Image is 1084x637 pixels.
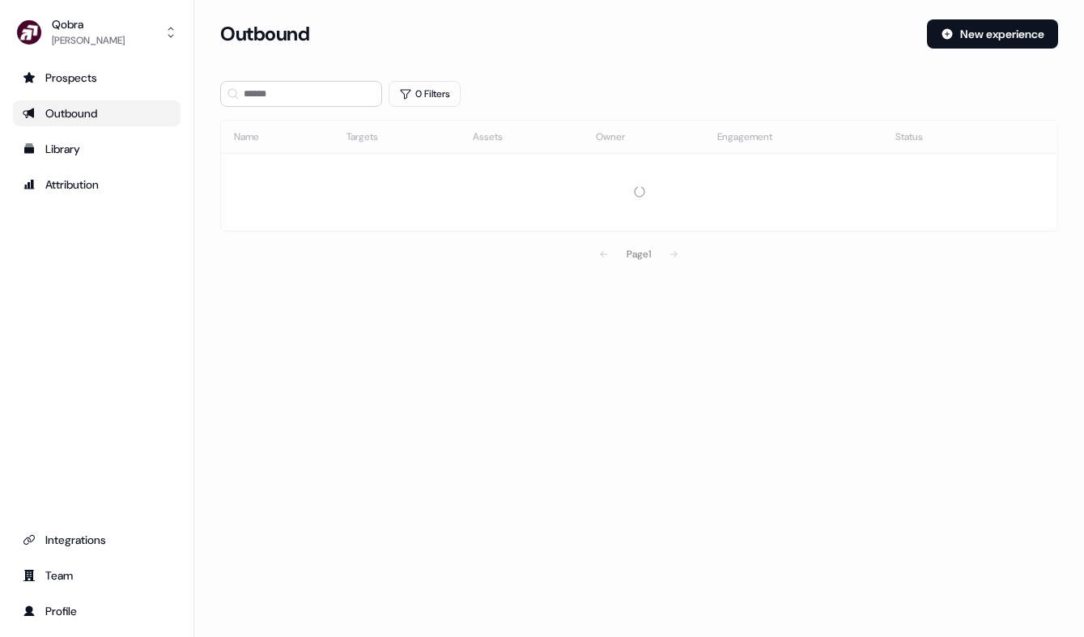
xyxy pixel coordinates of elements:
button: 0 Filters [389,81,461,107]
div: Integrations [23,532,171,548]
div: Profile [23,603,171,619]
div: Prospects [23,70,171,86]
div: Team [23,567,171,584]
a: Go to attribution [13,172,181,197]
a: Go to outbound experience [13,100,181,126]
button: Qobra[PERSON_NAME] [13,13,181,52]
a: Go to templates [13,136,181,162]
a: Go to profile [13,598,181,624]
a: Go to team [13,563,181,588]
button: New experience [927,19,1058,49]
div: Qobra [52,16,125,32]
a: Go to integrations [13,527,181,553]
a: Go to prospects [13,65,181,91]
div: Outbound [23,105,171,121]
div: [PERSON_NAME] [52,32,125,49]
div: Library [23,141,171,157]
div: Attribution [23,176,171,193]
h3: Outbound [220,22,309,46]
